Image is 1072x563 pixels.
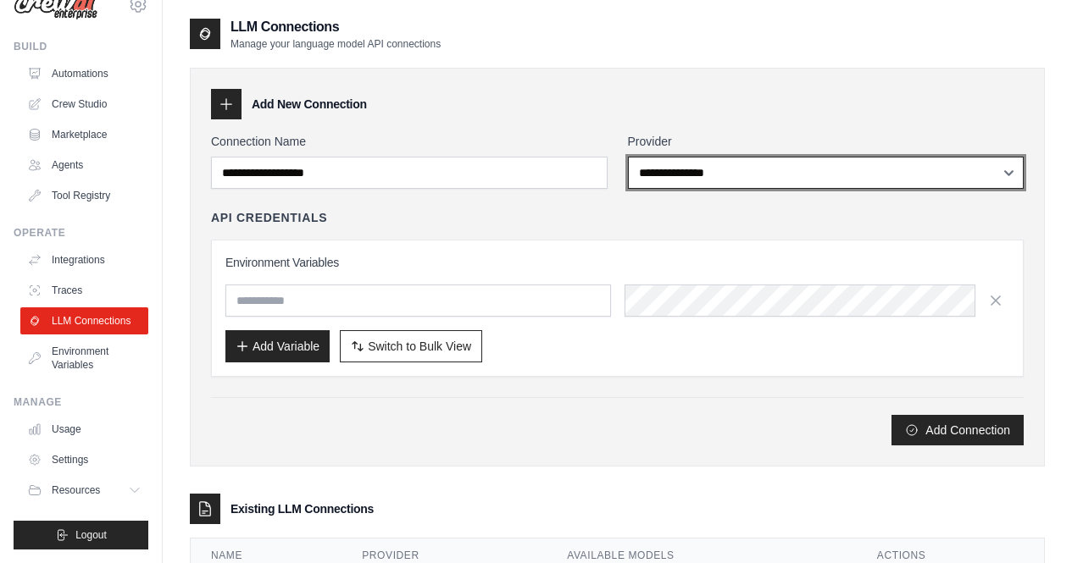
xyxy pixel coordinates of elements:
[20,246,148,273] a: Integrations
[20,152,148,179] a: Agents
[20,416,148,443] a: Usage
[20,446,148,473] a: Settings
[368,338,471,355] span: Switch to Bulk View
[252,96,367,113] h3: Add New Connection
[231,37,441,51] p: Manage your language model API connections
[225,330,330,362] button: Add Variable
[20,60,148,87] a: Automations
[225,254,1009,271] h3: Environment Variables
[14,40,148,53] div: Build
[891,415,1024,445] button: Add Connection
[211,133,608,150] label: Connection Name
[20,277,148,304] a: Traces
[20,307,148,334] a: LLM Connections
[20,91,148,118] a: Crew Studio
[20,182,148,209] a: Tool Registry
[628,133,1025,150] label: Provider
[20,338,148,378] a: Environment Variables
[231,17,441,37] h2: LLM Connections
[231,500,374,517] h3: Existing LLM Connections
[14,521,148,549] button: Logout
[14,226,148,240] div: Operate
[340,330,482,362] button: Switch to Bulk View
[20,477,148,504] button: Resources
[14,395,148,409] div: Manage
[20,121,148,148] a: Marketplace
[52,483,100,497] span: Resources
[75,528,107,542] span: Logout
[211,209,327,226] h4: API Credentials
